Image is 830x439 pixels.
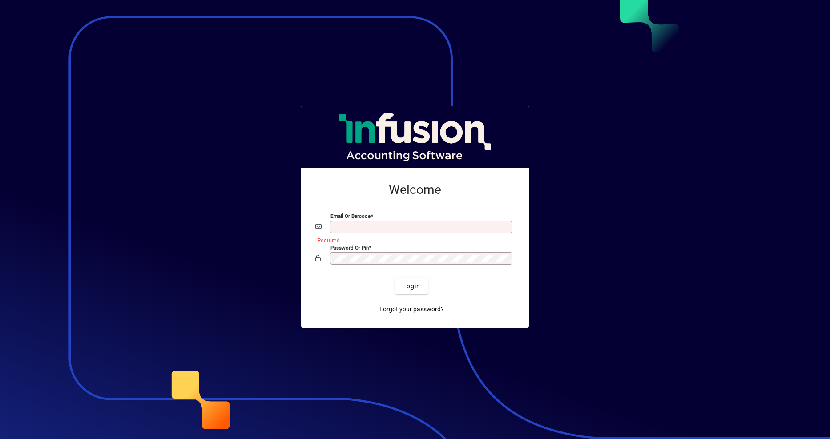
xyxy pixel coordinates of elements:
mat-error: Required [318,235,508,245]
span: Login [402,282,420,291]
a: Forgot your password? [376,301,447,317]
mat-label: Email or Barcode [330,213,371,219]
h2: Welcome [315,182,515,197]
button: Login [395,278,427,294]
mat-label: Password or Pin [330,245,369,251]
span: Forgot your password? [379,305,444,314]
